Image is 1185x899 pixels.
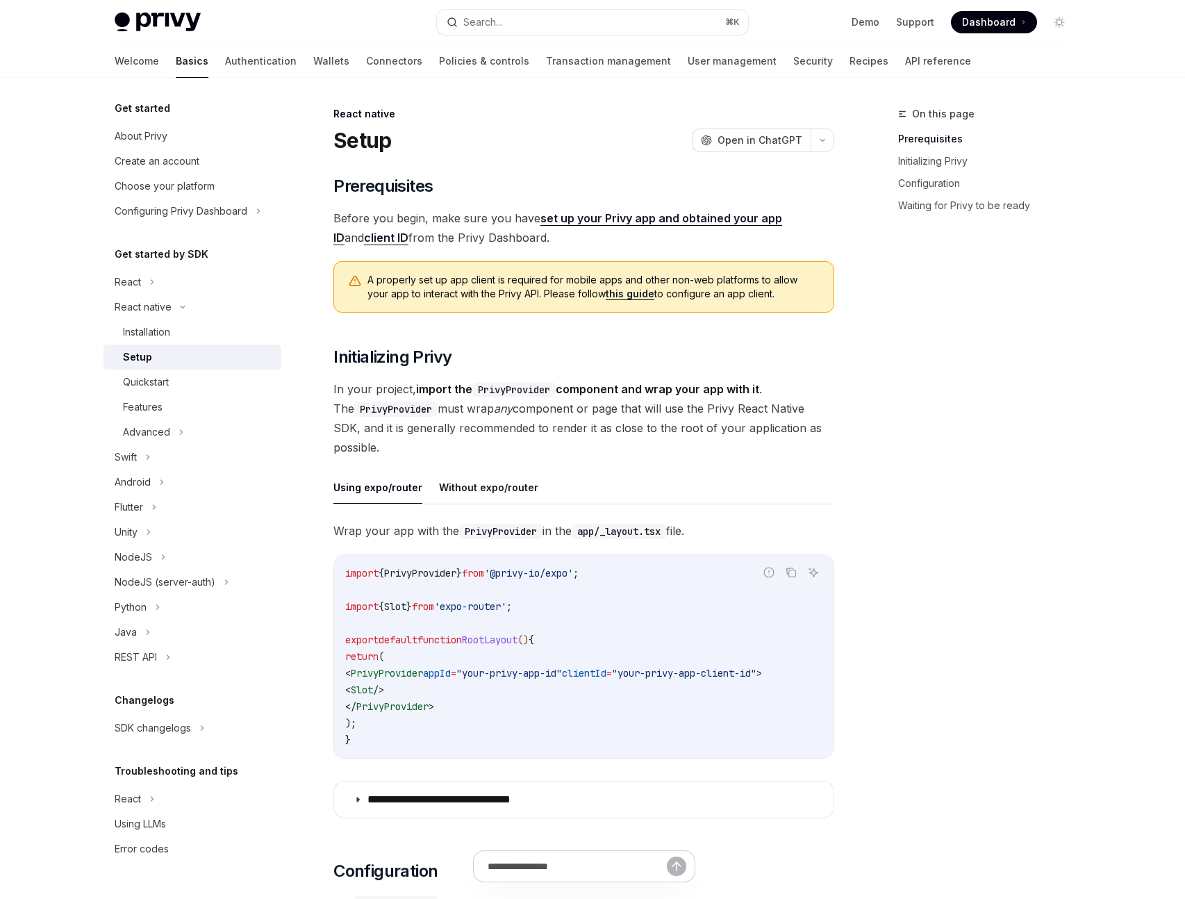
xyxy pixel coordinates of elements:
[439,471,538,504] button: Without expo/router
[115,791,141,807] div: React
[459,524,542,539] code: PrivyProvider
[437,10,748,35] button: Search...⌘K
[345,650,379,663] span: return
[115,128,167,145] div: About Privy
[115,574,215,591] div: NodeJS (server-auth)
[115,178,215,195] div: Choose your platform
[379,650,384,663] span: (
[463,14,502,31] div: Search...
[115,203,247,220] div: Configuring Privy Dashboard
[760,563,778,582] button: Report incorrect code
[462,634,517,646] span: RootLayout
[494,402,513,415] em: any
[612,667,756,679] span: "your-privy-app-client-id"
[345,634,379,646] span: export
[345,700,356,713] span: </
[115,720,191,736] div: SDK changelogs
[434,600,506,613] span: 'expo-router'
[572,524,666,539] code: app/_layout.tsx
[356,700,429,713] span: PrivyProvider
[333,379,834,457] span: In your project, . The must wrap component or page that will use the Privy React Native SDK, and ...
[562,667,606,679] span: clientId
[451,667,456,679] span: =
[462,567,484,579] span: from
[417,634,462,646] span: function
[379,567,384,579] span: {
[456,667,562,679] span: "your-privy-app-id"
[517,634,529,646] span: ()
[115,524,138,541] div: Unity
[905,44,971,78] a: API reference
[115,816,166,832] div: Using LLMs
[115,274,141,290] div: React
[852,15,879,29] a: Demo
[951,11,1037,33] a: Dashboard
[351,684,373,696] span: Slot
[115,153,199,170] div: Create an account
[529,634,534,646] span: {
[115,763,238,780] h5: Troubleshooting and tips
[373,684,384,696] span: />
[115,549,152,566] div: NodeJS
[429,700,434,713] span: >
[348,274,362,288] svg: Warning
[115,692,174,709] h5: Changelogs
[456,567,462,579] span: }
[333,107,834,121] div: React native
[962,15,1016,29] span: Dashboard
[115,100,170,117] h5: Get started
[606,288,654,300] a: this guide
[123,324,170,340] div: Installation
[115,449,137,465] div: Swift
[912,106,975,122] span: On this page
[115,499,143,516] div: Flutter
[793,44,833,78] a: Security
[115,841,169,857] div: Error codes
[123,349,152,365] div: Setup
[123,424,170,440] div: Advanced
[506,600,512,613] span: ;
[692,129,811,152] button: Open in ChatGPT
[364,231,408,245] a: client ID
[756,667,762,679] span: >
[688,44,777,78] a: User management
[333,521,834,541] span: Wrap your app with the in the file.
[573,567,579,579] span: ;
[354,402,438,417] code: PrivyProvider
[115,624,137,641] div: Java
[406,600,412,613] span: }
[123,399,163,415] div: Features
[115,246,208,263] h5: Get started by SDK
[345,734,351,746] span: }
[898,195,1082,217] a: Waiting for Privy to be ready
[606,667,612,679] span: =
[384,600,406,613] span: Slot
[103,370,281,395] a: Quickstart
[898,150,1082,172] a: Initializing Privy
[115,13,201,32] img: light logo
[804,563,822,582] button: Ask AI
[896,15,934,29] a: Support
[1048,11,1070,33] button: Toggle dark mode
[351,667,423,679] span: PrivyProvider
[176,44,208,78] a: Basics
[115,599,147,616] div: Python
[718,133,802,147] span: Open in ChatGPT
[103,320,281,345] a: Installation
[333,346,451,368] span: Initializing Privy
[115,649,157,666] div: REST API
[546,44,671,78] a: Transaction management
[379,634,417,646] span: default
[333,471,422,504] button: Using expo/router
[333,128,391,153] h1: Setup
[898,172,1082,195] a: Configuration
[103,395,281,420] a: Features
[123,374,169,390] div: Quickstart
[103,174,281,199] a: Choose your platform
[225,44,297,78] a: Authentication
[367,273,820,301] span: A properly set up app client is required for mobile apps and other non-web platforms to allow you...
[366,44,422,78] a: Connectors
[472,382,556,397] code: PrivyProvider
[345,600,379,613] span: import
[345,684,351,696] span: <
